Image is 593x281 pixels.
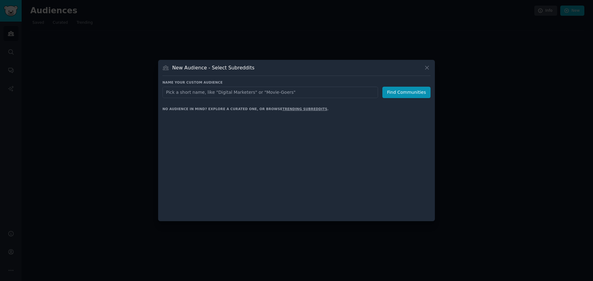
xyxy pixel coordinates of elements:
[162,87,378,98] input: Pick a short name, like "Digital Marketers" or "Movie-Goers"
[162,80,431,85] h3: Name your custom audience
[162,107,329,111] div: No audience in mind? Explore a curated one, or browse .
[282,107,327,111] a: trending subreddits
[382,87,431,98] button: Find Communities
[172,64,254,71] h3: New Audience - Select Subreddits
